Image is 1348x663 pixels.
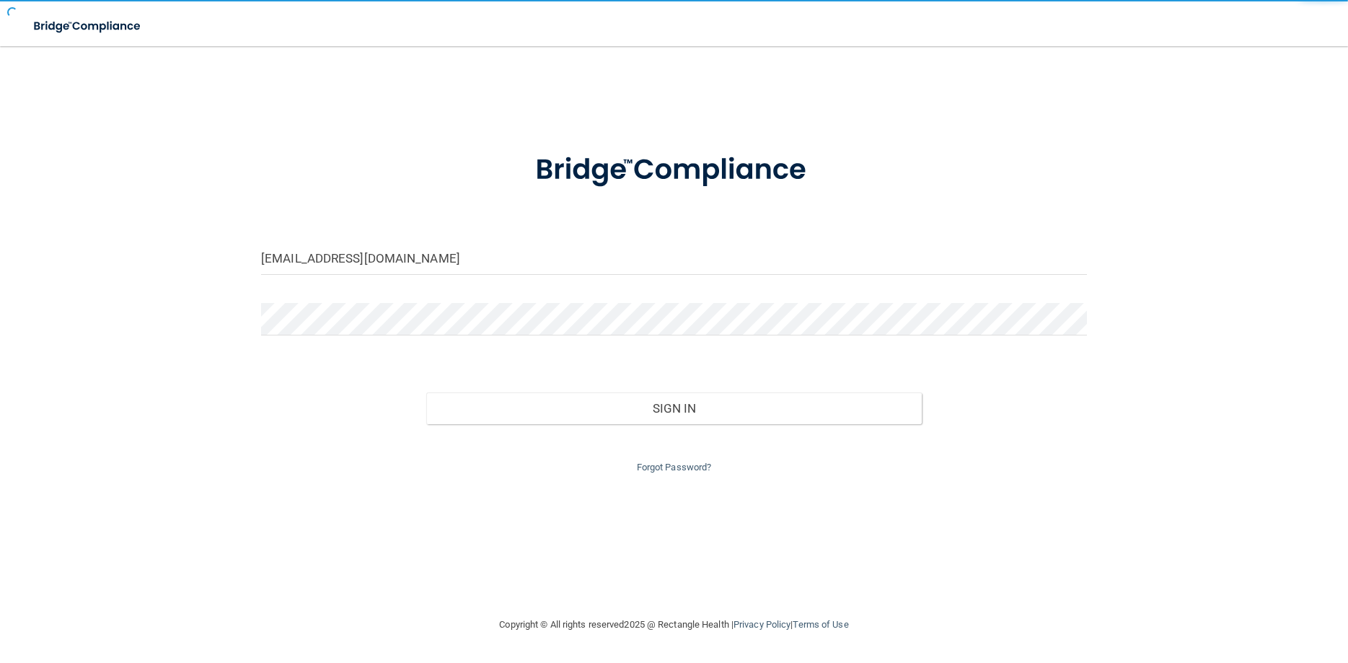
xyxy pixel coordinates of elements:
[793,619,848,630] a: Terms of Use
[411,602,938,648] div: Copyright © All rights reserved 2025 @ Rectangle Health | |
[506,133,842,208] img: bridge_compliance_login_screen.278c3ca4.svg
[637,462,712,473] a: Forgot Password?
[261,242,1087,275] input: Email
[734,619,790,630] a: Privacy Policy
[22,12,154,41] img: bridge_compliance_login_screen.278c3ca4.svg
[426,392,922,424] button: Sign In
